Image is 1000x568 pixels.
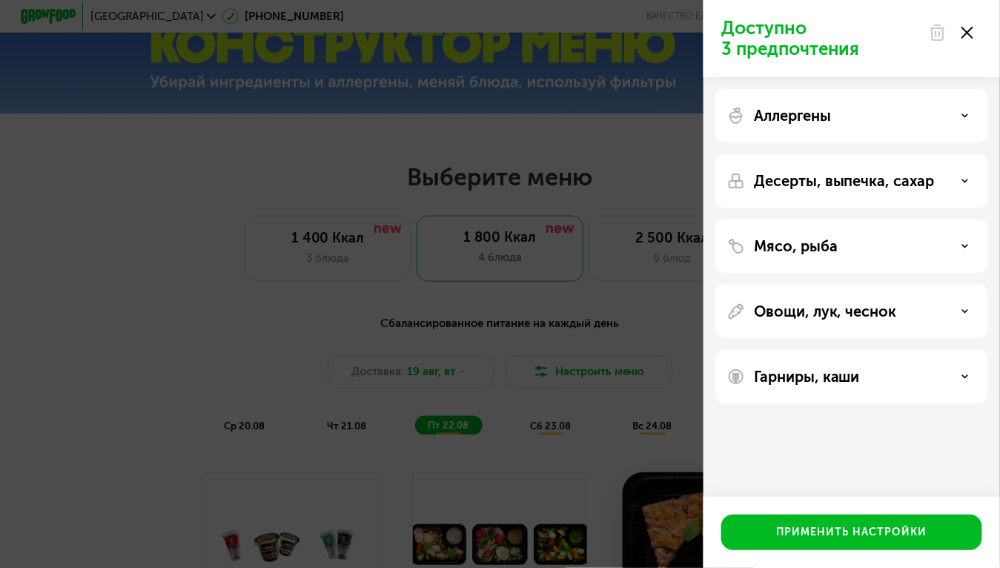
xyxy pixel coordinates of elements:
[754,368,860,386] p: Гарниры, каши
[754,107,831,125] p: Аллергены
[721,515,982,550] button: Применить настройки
[721,18,920,59] p: Доступно 3 предпочтения
[754,172,935,190] p: Десерты, выпечка, сахар
[754,237,838,255] p: Мясо, рыба
[777,525,927,540] div: Применить настройки
[754,303,897,320] p: Овощи, лук, чеснок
